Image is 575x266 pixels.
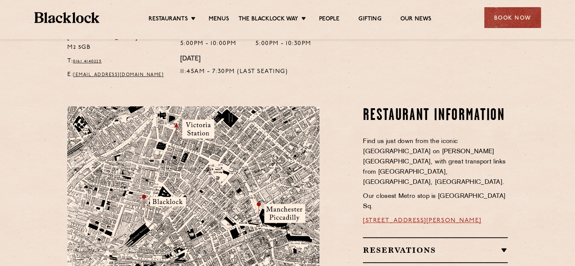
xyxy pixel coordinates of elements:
[67,56,169,66] p: T:
[180,39,237,49] p: 5:00pm - 10:00pm
[180,55,288,64] h4: [DATE]
[319,16,339,24] a: People
[363,106,508,125] h2: Restaurant Information
[180,67,288,77] p: 11:45am - 7:30pm (Last Seating)
[73,73,164,77] a: [EMAIL_ADDRESS][DOMAIN_NAME]
[209,16,229,24] a: Menus
[484,7,541,28] div: Book Now
[363,138,506,185] span: Find us just down from the iconic [GEOGRAPHIC_DATA] on [PERSON_NAME][GEOGRAPHIC_DATA], with great...
[256,39,312,49] p: 5:00pm - 10:30pm
[149,16,188,24] a: Restaurants
[239,16,298,24] a: The Blacklock Way
[67,70,169,80] p: E:
[34,12,100,23] img: BL_Textured_Logo-footer-cropped.svg
[73,59,102,64] a: 0161 4140225
[400,16,432,24] a: Our News
[363,193,505,210] span: Our closest Metro stop is [GEOGRAPHIC_DATA] Sq.
[358,16,381,24] a: Gifting
[363,246,508,255] h2: Reservations
[363,218,482,224] a: [STREET_ADDRESS][PERSON_NAME]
